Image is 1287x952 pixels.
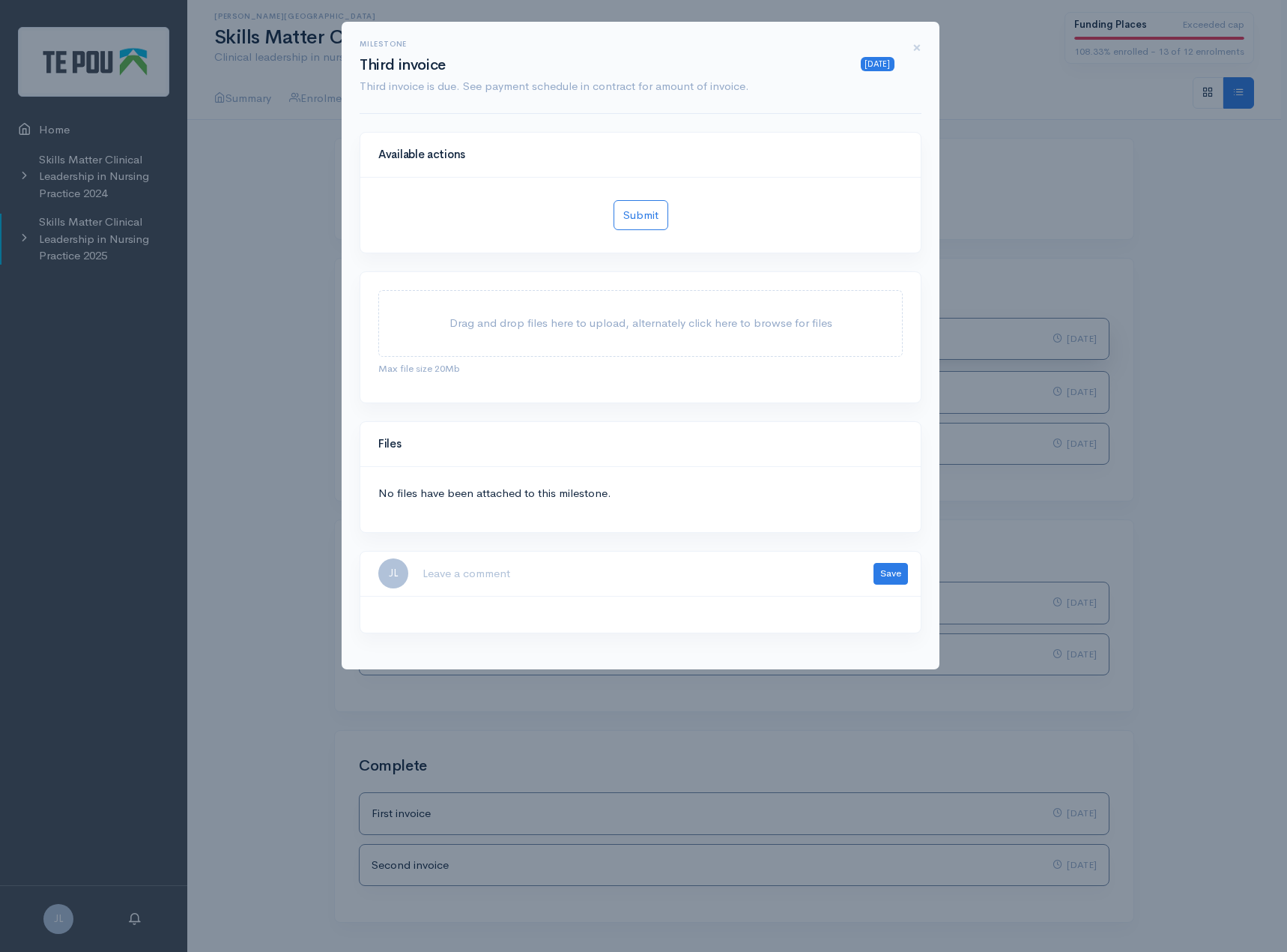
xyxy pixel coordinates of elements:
[378,485,903,502] p: No files have been attached to this milestone.
[449,316,832,330] span: Drag and drop files here to upload, alternately click here to browse for files
[912,40,921,57] button: Close
[360,39,407,49] span: Milestone
[873,563,908,585] button: Save
[861,57,894,71] div: [DATE]
[360,78,894,95] p: Third invoice is due. See payment schedule in contract for amount of invoice.
[912,37,921,58] span: ×
[378,438,903,451] h4: Files
[614,200,668,231] button: Submit
[378,148,903,161] h4: Available actions
[378,357,903,376] div: Max file size 20Mb
[378,558,408,588] span: JL
[360,57,894,73] h2: Third invoice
